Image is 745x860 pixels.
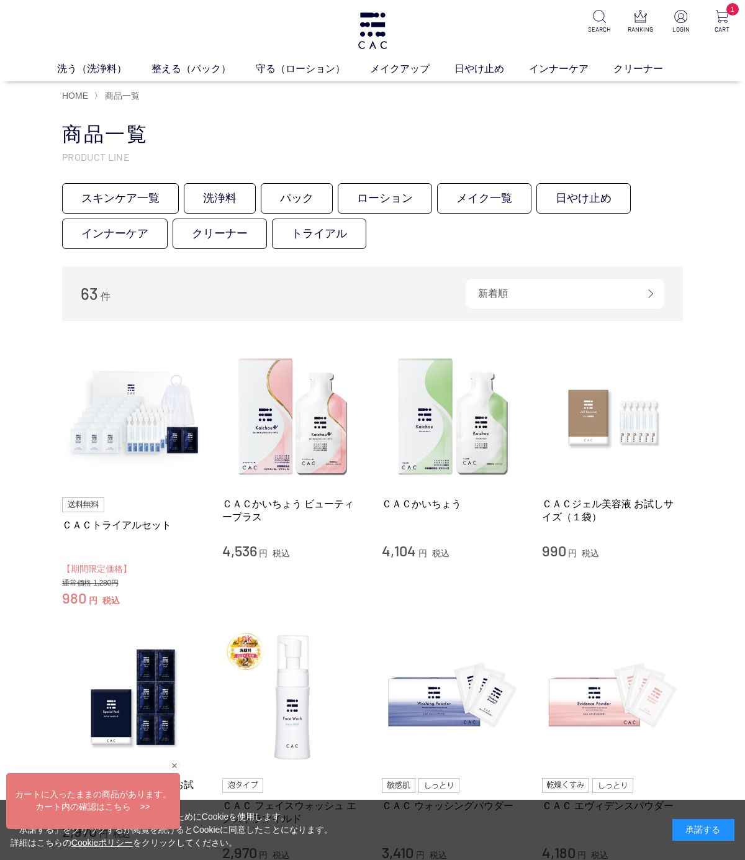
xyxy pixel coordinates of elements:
[62,346,204,487] img: ＣＡＣトライアルセット
[672,819,734,841] div: 承諾する
[668,10,694,34] a: LOGIN
[382,497,523,510] a: ＣＡＣかいちょう
[62,562,204,576] div: 【期間限定価格】
[536,183,631,214] a: 日やけ止め
[222,627,364,768] img: ＣＡＣ フェイスウォッシュ エクストラマイルド
[62,518,204,532] a: ＣＡＣトライアルセット
[105,91,140,101] span: 商品一覧
[382,778,415,793] img: 敏感肌
[256,61,370,76] a: 守る（ローション）
[222,497,364,524] a: ＣＡＣかいちょう ビューティープラス
[370,61,454,76] a: メイクアップ
[151,61,256,76] a: 整える（パック）
[709,10,735,34] a: 1 CART
[542,541,566,559] span: 990
[613,61,688,76] a: クリーナー
[418,778,459,793] img: しっとり
[432,548,449,558] span: 税込
[668,25,694,34] p: LOGIN
[101,291,111,302] span: 件
[582,548,599,558] span: 税込
[184,183,256,214] a: 洗浄料
[222,778,263,793] img: 泡タイプ
[382,799,523,812] a: ＣＡＣ ウォッシングパウダー
[62,579,204,589] div: 通常価格 1,280円
[454,61,529,76] a: 日やけ止め
[273,548,290,558] span: 税込
[382,627,523,768] img: ＣＡＣ ウォッシングパウダー
[71,838,133,848] a: Cookieポリシー
[62,497,104,512] img: 送料無料
[529,61,613,76] a: インナーケア
[173,219,267,249] a: クリーナー
[89,595,97,605] span: 円
[726,3,739,16] span: 1
[542,627,684,768] img: ＣＡＣ エヴィデンスパウダー
[272,219,366,249] a: トライアル
[62,150,683,163] p: PRODUCT LINE
[627,10,653,34] a: RANKING
[382,541,416,559] span: 4,104
[382,346,523,487] img: ＣＡＣかいちょう
[586,25,612,34] p: SEARCH
[466,279,664,309] div: 新着順
[62,219,168,249] a: インナーケア
[222,541,257,559] span: 4,536
[62,589,86,607] span: 980
[542,346,684,487] img: ＣＡＣジェル美容液 お試しサイズ（１袋）
[102,91,140,101] a: 商品一覧
[437,183,531,214] a: メイク一覧
[418,548,427,558] span: 円
[259,548,268,558] span: 円
[542,497,684,524] a: ＣＡＣジェル美容液 お試しサイズ（１袋）
[627,25,653,34] p: RANKING
[568,548,577,558] span: 円
[261,183,333,214] a: パック
[542,778,590,793] img: 乾燥くすみ
[62,627,204,768] img: ＣＡＣスペシャルパック お試しサイズ（６包）
[338,183,432,214] a: ローション
[62,121,683,148] h1: 商品一覧
[62,91,88,101] a: HOME
[62,183,179,214] a: スキンケア一覧
[542,799,684,812] a: ＣＡＣ エヴィデンスパウダー
[222,799,364,826] a: ＣＡＣ フェイスウォッシュ エクストラマイルド
[102,595,120,605] span: 税込
[586,10,612,34] a: SEARCH
[592,778,633,793] img: しっとり
[222,346,364,487] img: ＣＡＣかいちょう ビューティープラス
[57,61,151,76] a: 洗う（洗浄料）
[356,12,389,49] img: logo
[81,284,98,303] span: 63
[94,90,143,102] li: 〉
[709,25,735,34] p: CART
